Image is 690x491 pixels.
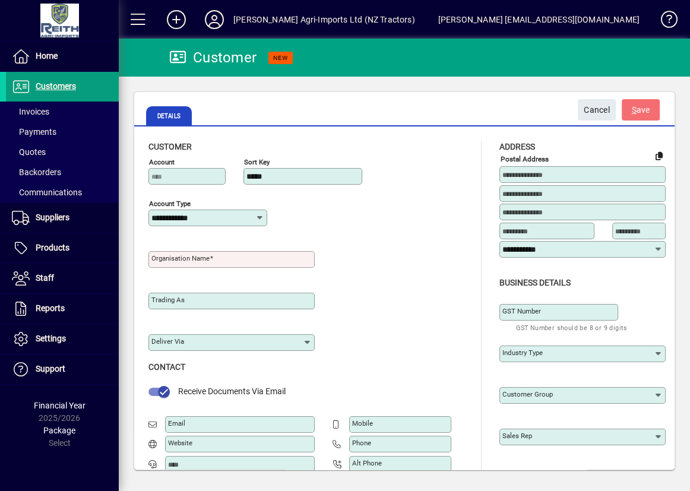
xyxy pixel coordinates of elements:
[632,100,650,120] span: ave
[12,127,56,137] span: Payments
[502,390,553,398] mat-label: Customer group
[6,264,119,293] a: Staff
[168,439,192,447] mat-label: Website
[36,334,66,343] span: Settings
[149,199,191,208] mat-label: Account Type
[244,158,270,166] mat-label: Sort key
[6,324,119,354] a: Settings
[36,273,54,283] span: Staff
[651,2,675,41] a: Knowledge Base
[6,354,119,384] a: Support
[352,459,382,467] mat-label: Alt Phone
[146,106,192,125] span: Details
[438,10,640,29] div: [PERSON_NAME] [EMAIL_ADDRESS][DOMAIN_NAME]
[622,99,660,121] button: Save
[632,105,637,115] span: S
[499,278,571,287] span: Business details
[36,81,76,91] span: Customers
[6,122,119,142] a: Payments
[502,307,541,315] mat-label: GST Number
[36,303,65,313] span: Reports
[151,254,210,262] mat-label: Organisation name
[151,337,184,346] mat-label: Deliver via
[6,294,119,324] a: Reports
[6,203,119,233] a: Suppliers
[36,51,58,61] span: Home
[502,432,532,440] mat-label: Sales rep
[6,42,119,71] a: Home
[6,182,119,202] a: Communications
[149,158,175,166] mat-label: Account
[578,99,616,121] button: Cancel
[12,167,61,177] span: Backorders
[168,419,185,427] mat-label: Email
[12,188,82,197] span: Communications
[6,142,119,162] a: Quotes
[650,146,669,165] button: Copy to Delivery address
[6,102,119,122] a: Invoices
[499,142,535,151] span: Address
[43,426,75,435] span: Package
[148,362,185,372] span: Contact
[12,147,46,157] span: Quotes
[34,401,86,410] span: Financial Year
[352,419,373,427] mat-label: Mobile
[36,243,69,252] span: Products
[6,233,119,263] a: Products
[352,439,371,447] mat-label: Phone
[12,107,49,116] span: Invoices
[502,349,543,357] mat-label: Industry type
[195,9,233,30] button: Profile
[36,364,65,373] span: Support
[36,213,69,222] span: Suppliers
[157,9,195,30] button: Add
[516,321,628,334] mat-hint: GST Number should be 8 or 9 digits
[6,162,119,182] a: Backorders
[584,100,610,120] span: Cancel
[151,296,185,304] mat-label: Trading as
[178,387,286,396] span: Receive Documents Via Email
[169,48,257,67] div: Customer
[233,10,415,29] div: [PERSON_NAME] Agri-Imports Ltd (NZ Tractors)
[148,142,192,151] span: Customer
[273,54,288,62] span: NEW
